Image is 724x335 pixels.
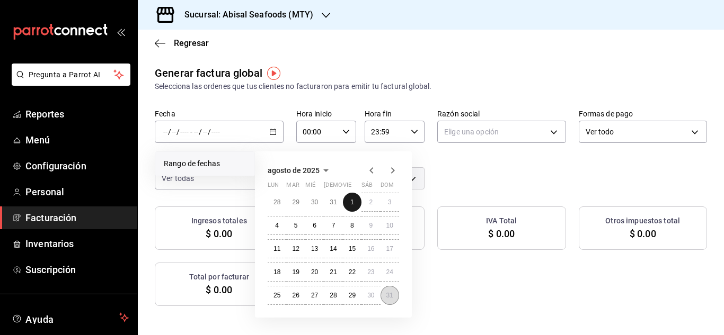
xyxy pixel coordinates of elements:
button: 25 de agosto de 2025 [268,286,286,305]
h3: Total por facturar [189,271,249,283]
abbr: 31 de julio de 2025 [330,198,337,206]
button: Regresar [155,38,209,48]
span: $ 0.00 [630,227,656,241]
button: 3 de agosto de 2025 [381,193,399,212]
button: 29 de julio de 2025 [286,193,305,212]
h3: IVA Total [486,215,517,227]
abbr: 23 de agosto de 2025 [367,268,374,276]
abbr: viernes [343,182,351,193]
span: Menú [25,133,129,147]
button: 29 de agosto de 2025 [343,286,361,305]
button: 13 de agosto de 2025 [305,239,324,258]
abbr: 26 de agosto de 2025 [292,292,299,299]
button: 21 de agosto de 2025 [324,262,342,282]
span: / [208,128,211,136]
span: $ 0.00 [206,227,232,241]
abbr: 13 de agosto de 2025 [311,245,318,252]
button: 1 de agosto de 2025 [343,193,361,212]
button: 18 de agosto de 2025 [268,262,286,282]
input: -- [163,128,168,136]
abbr: 21 de agosto de 2025 [330,268,337,276]
label: Formas de pago [579,110,708,117]
span: / [176,128,180,136]
button: 31 de agosto de 2025 [381,286,399,305]
abbr: sábado [361,182,373,193]
h3: Ingresos totales [191,215,247,227]
abbr: 22 de agosto de 2025 [349,268,356,276]
button: 28 de agosto de 2025 [324,286,342,305]
input: -- [171,128,176,136]
abbr: miércoles [305,182,315,193]
abbr: 6 de agosto de 2025 [313,222,316,229]
abbr: 16 de agosto de 2025 [367,245,374,252]
span: / [199,128,202,136]
button: 9 de agosto de 2025 [361,216,380,235]
button: 10 de agosto de 2025 [381,216,399,235]
button: agosto de 2025 [268,164,332,177]
button: 6 de agosto de 2025 [305,216,324,235]
button: 16 de agosto de 2025 [361,239,380,258]
span: Configuración [25,159,129,173]
span: Facturación [25,211,129,225]
span: / [168,128,171,136]
button: 24 de agosto de 2025 [381,262,399,282]
abbr: 30 de julio de 2025 [311,198,318,206]
abbr: 12 de agosto de 2025 [292,245,299,252]
span: Suscripción [25,262,129,277]
div: Selecciona las ordenes que tus clientes no facturaron para emitir tu factural global. [155,81,707,92]
abbr: 9 de agosto de 2025 [369,222,373,229]
span: Ver todas [162,173,194,184]
abbr: 4 de agosto de 2025 [275,222,279,229]
abbr: 27 de agosto de 2025 [311,292,318,299]
button: 23 de agosto de 2025 [361,262,380,282]
input: -- [202,128,208,136]
button: 11 de agosto de 2025 [268,239,286,258]
button: 30 de julio de 2025 [305,193,324,212]
span: $ 0.00 [488,227,515,241]
abbr: 8 de agosto de 2025 [350,222,354,229]
abbr: 17 de agosto de 2025 [386,245,393,252]
span: - [190,128,192,136]
span: agosto de 2025 [268,166,320,175]
abbr: 10 de agosto de 2025 [386,222,393,229]
abbr: 18 de agosto de 2025 [273,268,280,276]
button: 14 de agosto de 2025 [324,239,342,258]
abbr: 29 de julio de 2025 [292,198,299,206]
label: Razón social [437,110,566,117]
input: ---- [211,128,220,136]
abbr: 5 de agosto de 2025 [294,222,298,229]
button: 8 de agosto de 2025 [343,216,361,235]
abbr: 25 de agosto de 2025 [273,292,280,299]
abbr: 29 de agosto de 2025 [349,292,356,299]
span: Inventarios [25,237,129,251]
h3: Sucursal: Abisal Seafoods (MTY) [176,8,313,21]
span: Ayuda [25,311,115,324]
button: 4 de agosto de 2025 [268,216,286,235]
abbr: 14 de agosto de 2025 [330,245,337,252]
button: 7 de agosto de 2025 [324,216,342,235]
button: 15 de agosto de 2025 [343,239,361,258]
a: Pregunta a Parrot AI [7,77,130,88]
span: Pregunta a Parrot AI [29,69,114,80]
abbr: 1 de agosto de 2025 [350,198,354,206]
abbr: 24 de agosto de 2025 [386,268,393,276]
button: Pregunta a Parrot AI [12,64,130,86]
span: Reportes [25,107,129,121]
button: 2 de agosto de 2025 [361,193,380,212]
button: 27 de agosto de 2025 [305,286,324,305]
label: Hora fin [365,110,425,117]
abbr: 30 de agosto de 2025 [367,292,374,299]
span: Regresar [174,38,209,48]
abbr: 28 de julio de 2025 [273,198,280,206]
abbr: 19 de agosto de 2025 [292,268,299,276]
div: Ver todo [579,121,708,143]
abbr: domingo [381,182,394,193]
abbr: 31 de agosto de 2025 [386,292,393,299]
input: -- [193,128,199,136]
abbr: 28 de agosto de 2025 [330,292,337,299]
button: 19 de agosto de 2025 [286,262,305,282]
label: Fecha [155,110,284,117]
input: ---- [180,128,189,136]
img: Tooltip marker [267,67,280,80]
button: 12 de agosto de 2025 [286,239,305,258]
